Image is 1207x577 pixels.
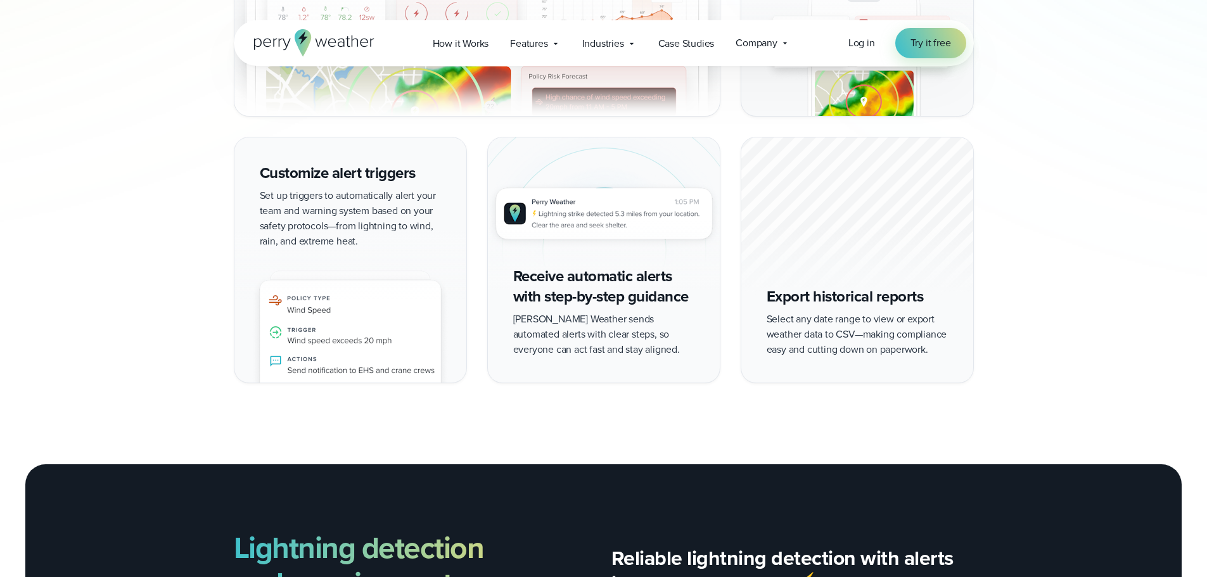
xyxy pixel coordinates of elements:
[433,36,489,51] span: How it Works
[648,30,725,56] a: Case Studies
[736,35,777,51] span: Company
[848,35,875,50] span: Log in
[582,36,624,51] span: Industries
[895,28,966,58] a: Try it free
[658,36,715,51] span: Case Studies
[422,30,500,56] a: How it Works
[848,35,875,51] a: Log in
[488,137,720,289] img: lightning strike notifications
[510,36,547,51] span: Features
[910,35,951,51] span: Try it free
